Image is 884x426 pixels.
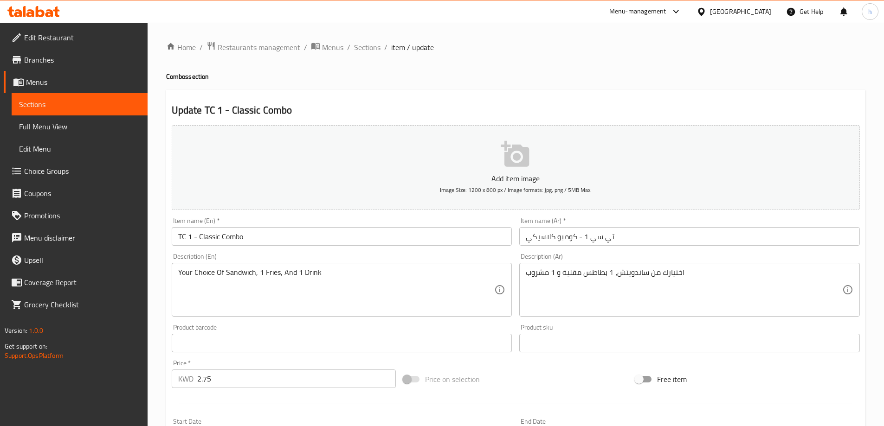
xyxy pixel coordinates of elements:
[172,227,512,246] input: Enter name En
[425,374,480,385] span: Price on selection
[868,6,872,17] span: h
[519,334,860,352] input: Please enter product sku
[19,143,140,154] span: Edit Menu
[4,204,148,227] a: Promotions
[19,121,140,132] span: Full Menu View
[526,268,842,312] textarea: اختيارك من ساندويتش، 1 بطاطس مقلية و 1 مشروب
[186,173,845,184] p: Add item image
[178,373,194,384] p: KWD
[172,334,512,352] input: Please enter product barcode
[609,6,666,17] div: Menu-management
[4,26,148,49] a: Edit Restaurant
[197,369,396,388] input: Please enter price
[4,160,148,182] a: Choice Groups
[657,374,687,385] span: Free item
[24,254,140,266] span: Upsell
[304,42,307,53] li: /
[166,41,865,53] nav: breadcrumb
[218,42,300,53] span: Restaurants management
[5,350,64,362] a: Support.OpsPlatform
[384,42,387,53] li: /
[172,103,860,117] h2: Update TC 1 - Classic Combo
[519,227,860,246] input: Enter name Ar
[24,299,140,310] span: Grocery Checklist
[178,268,495,312] textarea: Your Choice Of Sandwich, 1 Fries, And 1 Drink
[5,340,47,352] span: Get support on:
[26,76,140,88] span: Menus
[200,42,203,53] li: /
[4,71,148,93] a: Menus
[4,249,148,271] a: Upsell
[4,49,148,71] a: Branches
[19,99,140,110] span: Sections
[24,32,140,43] span: Edit Restaurant
[24,165,140,177] span: Choice Groups
[24,188,140,199] span: Coupons
[354,42,381,53] a: Sections
[29,324,43,337] span: 1.0.0
[4,182,148,204] a: Coupons
[322,42,343,53] span: Menus
[166,72,865,81] h4: Combos section
[4,271,148,293] a: Coverage Report
[12,138,148,160] a: Edit Menu
[24,210,140,221] span: Promotions
[24,54,140,65] span: Branches
[5,324,27,337] span: Version:
[311,41,343,53] a: Menus
[4,293,148,316] a: Grocery Checklist
[12,93,148,115] a: Sections
[391,42,434,53] span: item / update
[172,125,860,210] button: Add item imageImage Size: 1200 x 800 px / Image formats: jpg, png / 5MB Max.
[12,115,148,138] a: Full Menu View
[24,277,140,288] span: Coverage Report
[166,42,196,53] a: Home
[4,227,148,249] a: Menu disclaimer
[24,232,140,243] span: Menu disclaimer
[710,6,771,17] div: [GEOGRAPHIC_DATA]
[206,41,300,53] a: Restaurants management
[440,184,592,195] span: Image Size: 1200 x 800 px / Image formats: jpg, png / 5MB Max.
[347,42,350,53] li: /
